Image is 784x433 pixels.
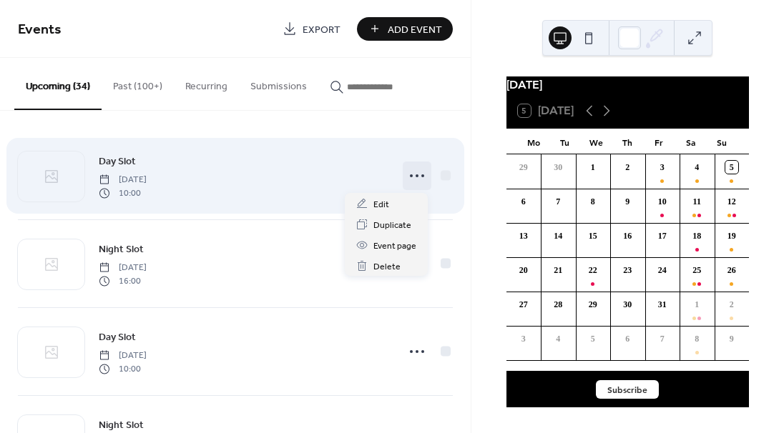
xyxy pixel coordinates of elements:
div: 20 [517,264,530,277]
a: Night Slot [99,241,144,257]
div: 4 [552,332,564,345]
div: 30 [621,298,634,311]
div: 8 [587,195,599,208]
div: 5 [725,161,738,174]
div: 7 [656,332,669,345]
div: 15 [587,229,599,242]
div: 2 [621,161,634,174]
span: Add Event [388,22,442,37]
span: Event page [373,239,416,254]
div: 27 [517,298,530,311]
div: 29 [517,161,530,174]
button: Upcoming (34) [14,58,102,110]
div: Tu [549,129,581,154]
span: Events [18,16,62,44]
div: 5 [587,332,599,345]
span: Edit [373,197,389,212]
span: [DATE] [99,349,147,362]
div: 24 [656,264,669,277]
span: Night Slot [99,418,144,433]
div: 9 [621,195,634,208]
button: Subscribe [596,380,659,399]
span: Night Slot [99,242,144,257]
div: 18 [690,229,703,242]
div: 22 [587,264,599,277]
div: 17 [656,229,669,242]
div: 29 [587,298,599,311]
button: Past (100+) [102,58,174,109]
div: Su [706,129,738,154]
div: 6 [517,195,530,208]
span: Delete [373,259,401,274]
div: 3 [656,161,669,174]
div: 10 [656,195,669,208]
div: 4 [690,161,703,174]
span: 16:00 [99,274,147,287]
a: Day Slot [99,329,136,345]
div: 11 [690,195,703,208]
div: [DATE] [506,76,749,94]
span: [DATE] [99,174,147,186]
div: 9 [725,332,738,345]
span: Duplicate [373,218,411,233]
div: 14 [552,229,564,242]
div: We [580,129,612,154]
div: 13 [517,229,530,242]
div: 6 [621,332,634,345]
div: 19 [725,229,738,242]
div: 31 [656,298,669,311]
div: 8 [690,332,703,345]
div: 2 [725,298,738,311]
span: [DATE] [99,262,147,274]
div: Sa [675,129,706,154]
div: 7 [552,195,564,208]
div: 1 [587,161,599,174]
span: 10:00 [99,362,147,375]
div: 28 [552,298,564,311]
div: 1 [690,298,703,311]
div: 3 [517,332,530,345]
div: 25 [690,264,703,277]
div: 26 [725,264,738,277]
button: Add Event [357,17,453,41]
div: 23 [621,264,634,277]
div: Fr [643,129,675,154]
div: 21 [552,264,564,277]
a: Night Slot [99,417,144,433]
button: Submissions [239,58,318,109]
a: Day Slot [99,153,136,169]
span: 10:00 [99,186,147,199]
div: 12 [725,195,738,208]
div: 30 [552,161,564,174]
div: Th [612,129,643,154]
span: Day Slot [99,330,136,345]
div: 16 [621,229,634,242]
div: Mo [518,129,549,154]
span: Export [303,22,340,37]
button: Recurring [174,58,239,109]
span: Day Slot [99,154,136,169]
a: Export [272,17,351,41]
